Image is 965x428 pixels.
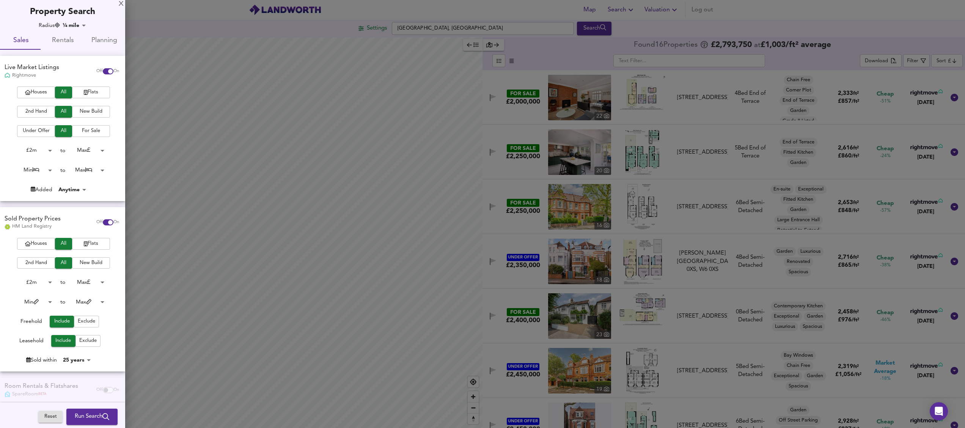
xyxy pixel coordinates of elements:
[59,107,68,116] span: All
[56,186,89,194] div: Anytime
[60,22,88,29] div: ¼ mile
[19,337,44,347] div: Leasehold
[96,219,103,225] span: Off
[72,106,110,118] button: New Build
[39,22,60,29] div: Radius
[60,167,65,174] div: to
[13,296,55,308] div: Min
[5,223,61,230] div: HM Land Registry
[21,107,51,116] span: 2nd Hand
[53,317,70,326] span: Include
[59,88,68,97] span: All
[60,298,65,306] div: to
[72,87,110,98] button: Flats
[78,317,95,326] span: Exclude
[5,35,37,47] span: Sales
[21,239,51,248] span: Houses
[55,257,72,269] button: All
[96,68,103,74] span: Off
[26,356,57,364] div: Sold within
[75,412,109,422] span: Run Search
[31,186,52,194] div: Added
[113,219,119,225] span: On
[61,356,93,364] div: 25 years
[5,72,10,79] img: Rightmove
[65,277,107,288] div: Max
[13,164,55,176] div: Min
[55,337,72,345] span: Include
[13,145,55,156] div: £2m
[5,215,61,223] div: Sold Property Prices
[66,409,118,425] button: Run Search
[59,259,68,267] span: All
[76,259,106,267] span: New Build
[17,257,55,269] button: 2nd Hand
[20,318,42,327] div: Freehold
[76,107,106,116] span: New Build
[88,35,121,47] span: Planning
[5,224,10,230] img: Land Registry
[72,257,110,269] button: New Build
[930,402,948,420] div: Open Intercom Messenger
[72,238,110,250] button: Flats
[50,316,74,327] button: Include
[119,2,124,7] div: X
[72,125,110,137] button: For Sale
[79,337,97,345] span: Exclude
[55,125,72,137] button: All
[51,335,75,347] button: Include
[46,35,79,47] span: Rentals
[38,411,63,423] button: Reset
[21,259,51,267] span: 2nd Hand
[60,279,65,286] div: to
[42,413,59,422] span: Reset
[74,316,99,327] button: Exclude
[65,296,107,308] div: Max
[13,277,55,288] div: £2m
[17,106,55,118] button: 2nd Hand
[76,127,106,135] span: For Sale
[75,335,101,347] button: Exclude
[5,63,59,72] div: Live Market Listings
[113,68,119,74] span: On
[59,127,68,135] span: All
[17,125,55,137] button: Under Offer
[76,88,106,97] span: Flats
[60,147,65,154] div: to
[65,164,107,176] div: Max
[5,72,59,79] div: Rightmove
[17,238,55,250] button: Houses
[55,87,72,98] button: All
[17,87,55,98] button: Houses
[21,127,51,135] span: Under Offer
[76,239,106,248] span: Flats
[55,238,72,250] button: All
[21,88,51,97] span: Houses
[55,106,72,118] button: All
[65,145,107,156] div: Max
[59,239,68,248] span: All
